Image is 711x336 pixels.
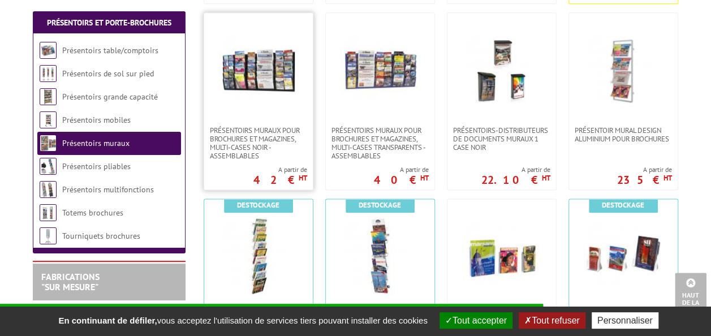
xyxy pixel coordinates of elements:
p: 22.10 € [481,176,550,183]
sup: HT [420,173,429,183]
img: Présentoirs table/comptoirs [40,42,57,59]
strong: En continuant de défiler, [58,316,157,325]
a: Présentoirs grande capacité [62,92,158,102]
img: Tourniquets brochures [40,227,57,244]
b: Destockage [237,200,279,210]
b: Destockage [602,200,644,210]
span: vous acceptez l'utilisation de services tiers pouvant installer des cookies [53,316,433,325]
span: A partir de [253,165,307,174]
img: PRÉSENTOIR MURAL 9 COMPARTIMENTS FORMAT A4 [219,216,298,295]
span: A partir de [374,165,429,174]
span: PRÉSENTOIR MURAL DESIGN ALUMINIUM POUR BROCHURES [575,126,672,143]
img: Présentoirs multifonctions [40,181,57,198]
a: Haut de la page [675,273,706,319]
img: Présentoirs de sol sur pied [40,65,57,82]
span: PRÉSENTOIRS-DISTRIBUTEURS DE DOCUMENTS MURAUX 1 CASE NOIR [453,126,550,152]
span: PRÉSENTOIRS MURAUX POUR BROCHURES ET MAGAZINES, MULTI-CASES TRANSPARENTS - ASSEMBLABLES [331,126,429,160]
a: Présentoirs de sol sur pied [62,68,154,79]
img: PRÉSENTOIRS MURAUX POUR BROCHURES ET MAGAZINES, MULTI-CASES NOIR - ASSEMBLABLES [219,30,298,109]
img: Présentoirs muraux Eco simple case A5, A4 & 1/3 A4 [462,216,541,295]
a: Présentoirs mobiles [62,115,131,125]
a: Présentoirs table/comptoirs [62,45,158,55]
img: PRÉSENTOIR MURAL DESIGN ALUMINIUM POUR BROCHURES [584,30,663,109]
button: Tout refuser [519,312,585,329]
span: PRÉSENTOIRS MURAUX POUR BROCHURES ET MAGAZINES, MULTI-CASES NOIR - ASSEMBLABLES [210,126,307,160]
img: PRÉSENTOIRS MURAUX POUR BROCHURES ET MAGAZINES, MULTI-CASES TRANSPARENTS - ASSEMBLABLES [341,30,420,109]
button: Personnaliser (fenêtre modale) [592,312,658,329]
a: PRÉSENTOIR MURAL DESIGN ALUMINIUM POUR BROCHURES [569,126,678,143]
a: PRÉSENTOIRS-DISTRIBUTEURS DE DOCUMENTS MURAUX 1 CASE NOIR [447,126,556,152]
a: FABRICATIONS"Sur Mesure" [41,271,100,292]
a: Présentoirs multifonctions [62,184,154,195]
span: A partir de [617,165,672,174]
a: PRÉSENTOIRS MURAUX POUR BROCHURES ET MAGAZINES, MULTI-CASES TRANSPARENTS - ASSEMBLABLES [326,126,434,160]
img: Totems brochures [40,204,57,221]
img: PRÉSENTOIRS MURAUX POUR BROCHURES ET REVUES [341,216,420,295]
p: 42 € [253,176,307,183]
span: A partir de [481,165,550,174]
a: Totems brochures [62,208,123,218]
a: Présentoirs pliables [62,161,131,171]
p: 235 € [617,176,672,183]
img: PRÉSENTOIRS MURAUX OU COMPTOIRS, SIMPLE CASE – TRANSPARENTS [584,216,663,295]
b: Destockage [359,200,401,210]
img: Présentoirs grande capacité [40,88,57,105]
a: Tourniquets brochures [62,231,140,241]
sup: HT [663,173,672,183]
img: Présentoirs pliables [40,158,57,175]
button: Tout accepter [439,312,512,329]
img: Présentoirs muraux [40,135,57,152]
sup: HT [299,173,307,183]
img: Présentoirs mobiles [40,111,57,128]
sup: HT [542,173,550,183]
a: PRÉSENTOIRS MURAUX POUR BROCHURES ET MAGAZINES, MULTI-CASES NOIR - ASSEMBLABLES [204,126,313,160]
p: 40 € [374,176,429,183]
img: PRÉSENTOIRS-DISTRIBUTEURS DE DOCUMENTS MURAUX 1 CASE NOIR [462,30,541,109]
a: Présentoirs muraux [62,138,130,148]
a: Présentoirs et Porte-brochures [47,18,171,28]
